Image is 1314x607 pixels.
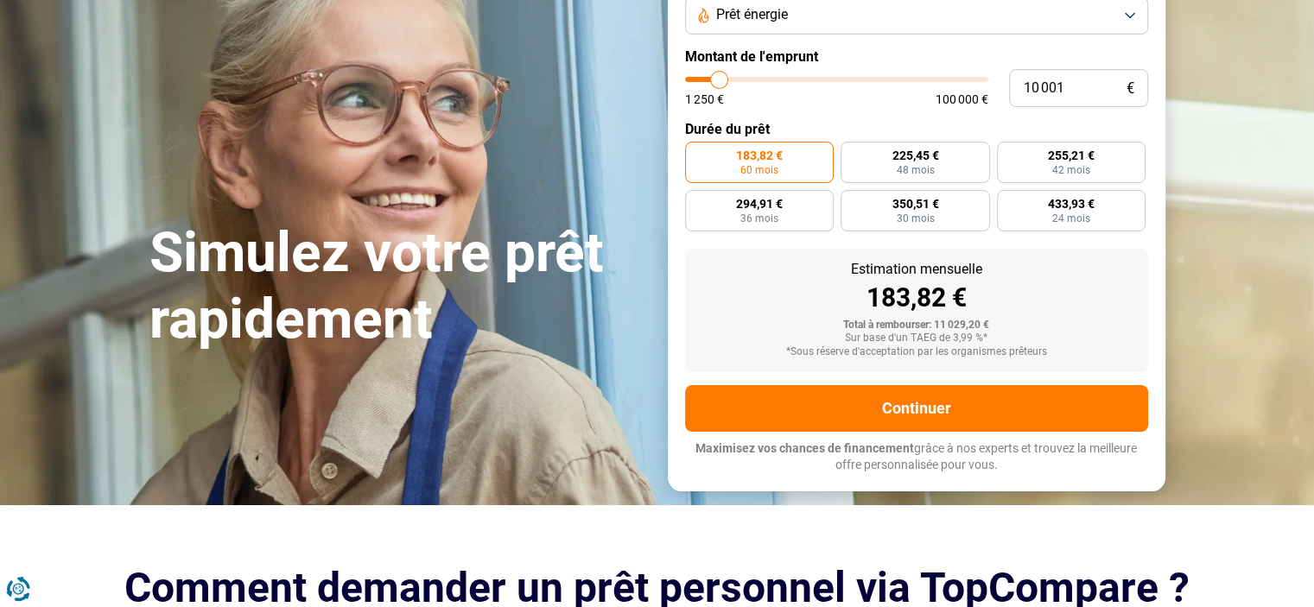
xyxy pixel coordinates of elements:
[699,262,1134,276] div: Estimation mensuelle
[736,149,783,161] span: 183,82 €
[685,440,1148,474] p: grâce à nos experts et trouvez la meilleure offre personnalisée pour vous.
[892,198,938,210] span: 350,51 €
[936,93,988,105] span: 100 000 €
[892,149,938,161] span: 225,45 €
[1048,198,1095,210] span: 433,93 €
[695,441,914,455] span: Maximisez vos chances de financement
[736,198,783,210] span: 294,91 €
[685,48,1148,65] label: Montant de l'emprunt
[1127,81,1134,96] span: €
[716,5,788,24] span: Prêt énergie
[896,213,934,224] span: 30 mois
[685,121,1148,137] label: Durée du prêt
[699,346,1134,358] div: *Sous réserve d'acceptation par les organismes prêteurs
[685,93,724,105] span: 1 250 €
[1048,149,1095,161] span: 255,21 €
[740,165,778,175] span: 60 mois
[896,165,934,175] span: 48 mois
[740,213,778,224] span: 36 mois
[1052,165,1090,175] span: 42 mois
[699,319,1134,332] div: Total à rembourser: 11 029,20 €
[699,285,1134,311] div: 183,82 €
[1052,213,1090,224] span: 24 mois
[149,220,647,353] h1: Simulez votre prêt rapidement
[699,332,1134,345] div: Sur base d'un TAEG de 3,99 %*
[685,385,1148,432] button: Continuer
